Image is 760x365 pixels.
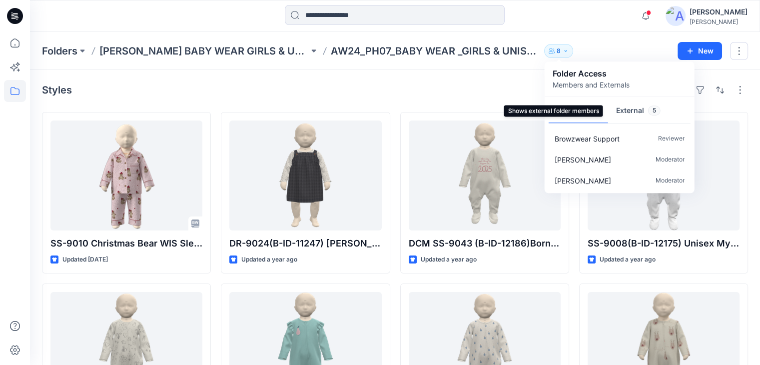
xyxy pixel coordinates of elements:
p: Updated a year ago [241,254,297,265]
h4: Styles [42,84,72,96]
p: Folder Access [553,67,630,79]
p: SS-9008(B-ID-12175) Unisex My First Christmas Sleepsuit w/out Bag [588,236,740,250]
div: [PERSON_NAME] [690,6,748,18]
button: Internal [549,98,608,124]
a: [PERSON_NAME]Moderator [547,170,693,191]
p: Updated a year ago [600,254,656,265]
p: 8 [557,45,561,56]
a: [PERSON_NAME]Moderator [547,149,693,170]
p: Updated [DATE] [62,254,108,265]
p: Rashmi Jayasinghe [555,175,611,186]
p: DCM SS-9043 (B-ID-12186)Born in [DEMOGRAPHIC_DATA] Sleepsuit with Turban [409,236,561,250]
p: Sahasri Aluthgama [555,154,611,165]
a: DCM SS-9043 (B-ID-12186)Born in 2025 Sleepsuit with Turban [409,120,561,230]
p: SS-9010 Christmas Bear WIS Sleepsuit-amend style [50,236,202,250]
button: 8 [544,44,573,58]
p: AW24_PH07_BABY WEAR _GIRLS & UNISEXS_CONSTRCTION CHANGE [331,44,540,58]
button: New [678,42,722,60]
div: [PERSON_NAME] [690,18,748,25]
a: [PERSON_NAME] BABY WEAR GIRLS & UNISEX CONSTRCTION CHANGE [99,44,309,58]
button: External [608,98,669,124]
p: Members and Externals [553,79,630,90]
p: Updated a year ago [421,254,477,265]
a: SS-9010 Christmas Bear WIS Sleepsuit-amend style [50,120,202,230]
span: 5 [648,105,661,115]
p: Browzwear Support [555,133,620,144]
img: avatar [666,6,686,26]
p: Moderator [656,154,685,165]
a: DR-9024(B-ID-11247) CHUNKY CORD PINNY, BODYSUIT AND TIGHT [229,120,381,230]
span: 3 [587,105,600,115]
p: Reviewer [658,133,685,144]
p: Moderator [656,175,685,186]
p: DR-9024(B-ID-11247) [PERSON_NAME], BODYSUIT AND TIGHT [229,236,381,250]
a: Browzwear SupportReviewer [547,128,693,149]
a: Folders [42,44,77,58]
